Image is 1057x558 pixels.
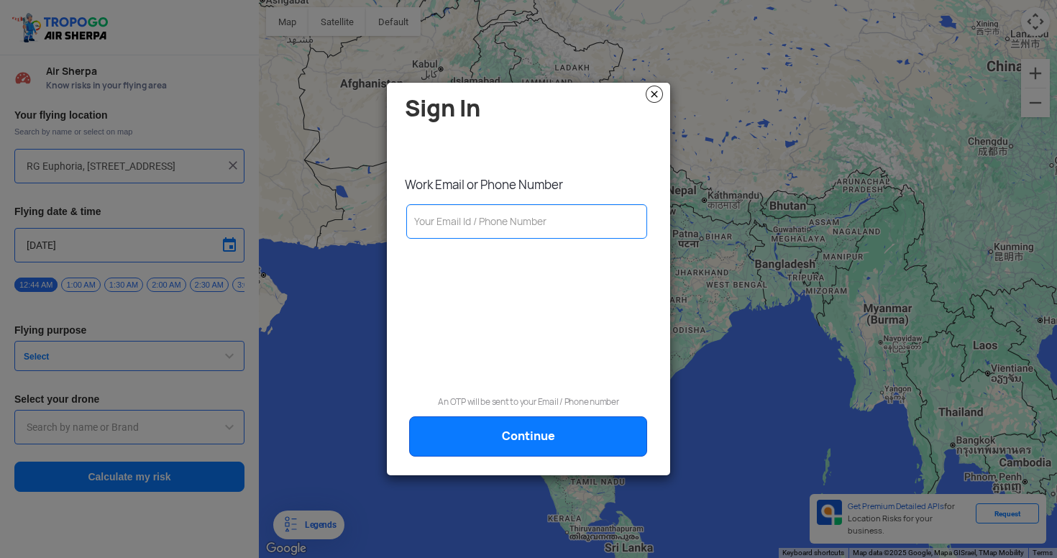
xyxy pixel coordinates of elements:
input: Your Email Id / Phone Number [406,204,647,239]
img: close [646,86,663,103]
h4: Sign In [405,96,659,121]
a: Continue [409,416,647,457]
p: Work Email or Phone Number [405,177,659,193]
p: An OTP will be sent to your Email / Phone number [398,395,659,409]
